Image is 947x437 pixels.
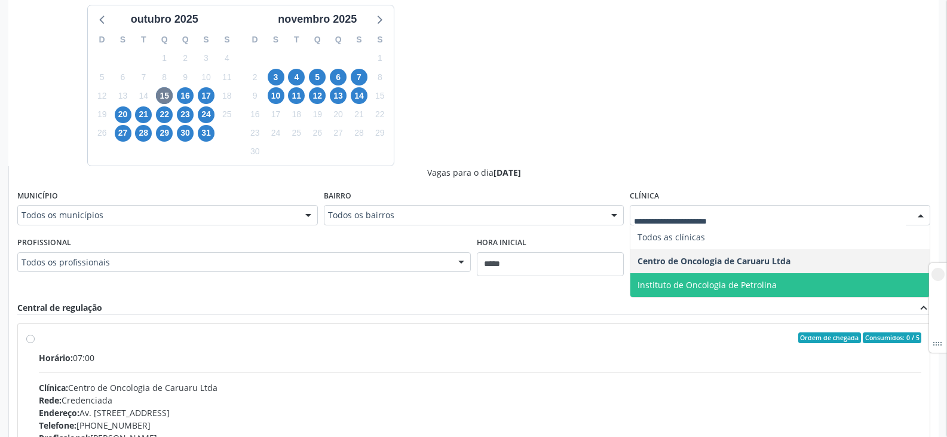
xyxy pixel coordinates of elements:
label: Bairro [324,187,351,206]
span: quarta-feira, 5 de novembro de 2025 [309,69,326,85]
div: S [216,30,237,49]
div: Q [328,30,349,49]
span: domingo, 30 de novembro de 2025 [247,143,263,160]
span: sábado, 18 de outubro de 2025 [219,87,235,104]
span: quinta-feira, 16 de outubro de 2025 [177,87,194,104]
span: sábado, 4 de outubro de 2025 [219,50,235,67]
span: sexta-feira, 24 de outubro de 2025 [198,106,214,123]
span: terça-feira, 7 de outubro de 2025 [135,69,152,85]
span: domingo, 23 de novembro de 2025 [247,125,263,142]
div: T [133,30,154,49]
span: domingo, 5 de outubro de 2025 [94,69,111,85]
div: Credenciada [39,394,921,407]
span: quarta-feira, 19 de novembro de 2025 [309,106,326,123]
span: domingo, 26 de outubro de 2025 [94,125,111,142]
div: S [349,30,370,49]
div: outubro 2025 [126,11,203,27]
span: domingo, 19 de outubro de 2025 [94,106,111,123]
span: [DATE] [494,167,521,178]
div: D [91,30,112,49]
label: Município [17,187,58,206]
span: segunda-feira, 27 de outubro de 2025 [115,125,131,142]
span: segunda-feira, 10 de novembro de 2025 [268,87,284,104]
span: Centro de Oncologia de Caruaru Ltda [638,255,790,267]
span: quinta-feira, 13 de novembro de 2025 [330,87,347,104]
span: quarta-feira, 1 de outubro de 2025 [156,50,173,67]
span: Consumidos: 0 / 5 [863,332,921,343]
div: novembro 2025 [273,11,361,27]
span: quarta-feira, 15 de outubro de 2025 [156,87,173,104]
span: Ordem de chegada [798,332,861,343]
div: Av. [STREET_ADDRESS] [39,407,921,419]
span: terça-feira, 14 de outubro de 2025 [135,87,152,104]
div: S [265,30,286,49]
div: Centro de Oncologia de Caruaru Ltda [39,381,921,394]
span: domingo, 2 de novembro de 2025 [247,69,263,85]
span: Rede: [39,395,62,406]
span: segunda-feira, 24 de novembro de 2025 [268,125,284,142]
span: sábado, 15 de novembro de 2025 [372,87,388,104]
span: sexta-feira, 14 de novembro de 2025 [351,87,367,104]
span: terça-feira, 11 de novembro de 2025 [288,87,305,104]
span: sexta-feira, 7 de novembro de 2025 [351,69,367,85]
div: [PHONE_NUMBER] [39,419,921,432]
div: Vagas para o dia [17,166,930,179]
span: terça-feira, 18 de novembro de 2025 [288,106,305,123]
span: Todos as clínicas [638,231,705,243]
span: terça-feira, 21 de outubro de 2025 [135,106,152,123]
span: terça-feira, 4 de novembro de 2025 [288,69,305,85]
span: sábado, 22 de novembro de 2025 [372,106,388,123]
span: Endereço: [39,407,79,418]
label: Hora inicial [477,234,526,252]
span: quinta-feira, 30 de outubro de 2025 [177,125,194,142]
span: Todos os profissionais [22,256,446,268]
span: segunda-feira, 13 de outubro de 2025 [115,87,131,104]
label: Clínica [630,187,659,206]
span: quinta-feira, 27 de novembro de 2025 [330,125,347,142]
span: segunda-feira, 20 de outubro de 2025 [115,106,131,123]
span: Instituto de Oncologia de Petrolina [638,279,777,291]
span: sexta-feira, 31 de outubro de 2025 [198,125,214,142]
span: quarta-feira, 8 de outubro de 2025 [156,69,173,85]
div: 07:00 [39,352,921,364]
i: expand_less [917,301,930,314]
span: quarta-feira, 26 de novembro de 2025 [309,125,326,142]
span: quarta-feira, 12 de novembro de 2025 [309,87,326,104]
span: domingo, 16 de novembro de 2025 [247,106,263,123]
span: terça-feira, 25 de novembro de 2025 [288,125,305,142]
div: S [112,30,133,49]
span: segunda-feira, 3 de novembro de 2025 [268,69,284,85]
span: Clínica: [39,382,68,393]
span: Todos os municípios [22,209,293,221]
span: sexta-feira, 17 de outubro de 2025 [198,87,214,104]
span: sábado, 29 de novembro de 2025 [372,125,388,142]
span: quinta-feira, 20 de novembro de 2025 [330,106,347,123]
span: domingo, 12 de outubro de 2025 [94,87,111,104]
div: S [369,30,390,49]
span: sexta-feira, 10 de outubro de 2025 [198,69,214,85]
span: sábado, 8 de novembro de 2025 [372,69,388,85]
span: quinta-feira, 9 de outubro de 2025 [177,69,194,85]
span: domingo, 9 de novembro de 2025 [247,87,263,104]
div: Q [307,30,328,49]
div: S [196,30,217,49]
span: Horário: [39,352,73,363]
span: quinta-feira, 23 de outubro de 2025 [177,106,194,123]
span: Todos os bairros [328,209,600,221]
span: quarta-feira, 29 de outubro de 2025 [156,125,173,142]
span: sábado, 25 de outubro de 2025 [219,106,235,123]
label: Profissional [17,234,71,252]
div: Central de regulação [17,301,102,314]
span: sábado, 1 de novembro de 2025 [372,50,388,67]
span: terça-feira, 28 de outubro de 2025 [135,125,152,142]
span: sexta-feira, 21 de novembro de 2025 [351,106,367,123]
div: Q [175,30,196,49]
span: segunda-feira, 17 de novembro de 2025 [268,106,284,123]
span: Telefone: [39,420,76,431]
span: sábado, 11 de outubro de 2025 [219,69,235,85]
div: D [244,30,265,49]
span: sexta-feira, 3 de outubro de 2025 [198,50,214,67]
div: T [286,30,307,49]
div: Q [154,30,175,49]
span: quinta-feira, 6 de novembro de 2025 [330,69,347,85]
